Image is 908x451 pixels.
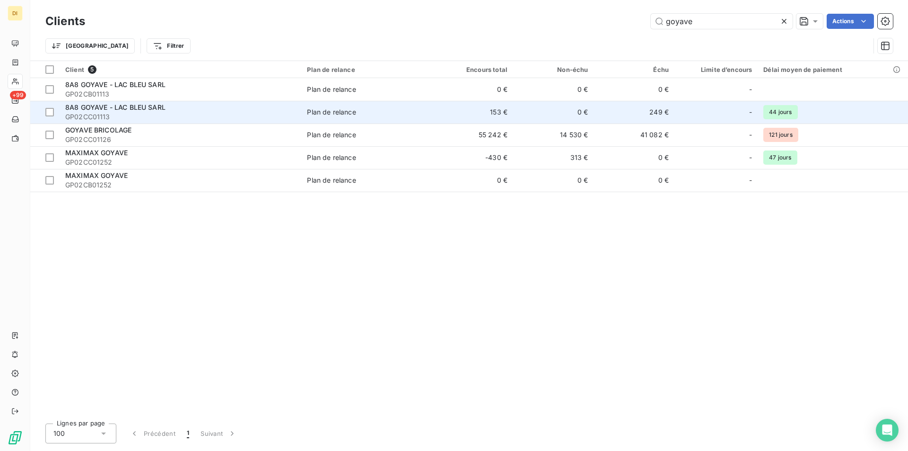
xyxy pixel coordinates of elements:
div: Plan de relance [307,176,356,185]
button: Précédent [124,424,181,443]
span: 100 [53,429,65,438]
div: Encours total [438,66,507,73]
span: 8A8 GOYAVE - LAC BLEU SARL [65,80,166,88]
div: Limite d’encours [680,66,752,73]
td: 313 € [513,146,594,169]
span: - [749,107,752,117]
span: GP02CC01126 [65,135,296,144]
span: MAXIMAX GOYAVE [65,149,128,157]
td: 0 € [513,101,594,124]
td: 41 082 € [594,124,674,146]
h3: Clients [45,13,85,30]
span: +99 [10,91,26,99]
span: 1 [187,429,189,438]
span: GP02CB01113 [65,89,296,99]
span: 121 jours [763,128,798,142]
div: Plan de relance [307,107,356,117]
div: Délai moyen de paiement [763,66,902,73]
span: MAXIMAX GOYAVE [65,171,128,179]
td: 0 € [513,169,594,192]
span: 44 jours [763,105,797,119]
button: Filtrer [147,38,190,53]
td: 0 € [594,78,674,101]
div: DI [8,6,23,21]
div: Plan de relance [307,153,356,162]
div: Open Intercom Messenger [876,419,899,442]
td: 0 € [594,146,674,169]
span: - [749,85,752,94]
div: Plan de relance [307,66,427,73]
button: Actions [827,14,874,29]
td: 14 530 € [513,124,594,146]
td: 0 € [433,169,513,192]
span: Client [65,66,84,73]
span: - [749,153,752,162]
div: Plan de relance [307,130,356,140]
span: 5 [88,65,96,74]
span: GOYAVE BRICOLAGE [65,126,131,134]
span: GP02CC01252 [65,158,296,167]
span: - [749,176,752,185]
td: 0 € [433,78,513,101]
img: Logo LeanPay [8,430,23,445]
button: 1 [181,424,195,443]
button: Suivant [195,424,243,443]
span: GP02CB01252 [65,180,296,190]
div: Échu [599,66,668,73]
span: GP02CC01113 [65,112,296,122]
input: Rechercher [651,14,793,29]
td: -430 € [433,146,513,169]
div: Plan de relance [307,85,356,94]
td: 0 € [513,78,594,101]
span: 8A8 GOYAVE - LAC BLEU SARL [65,103,166,111]
td: 153 € [433,101,513,124]
span: - [749,130,752,140]
button: [GEOGRAPHIC_DATA] [45,38,135,53]
div: Non-échu [519,66,588,73]
span: 47 jours [763,150,797,165]
td: 55 242 € [433,124,513,146]
td: 249 € [594,101,674,124]
td: 0 € [594,169,674,192]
